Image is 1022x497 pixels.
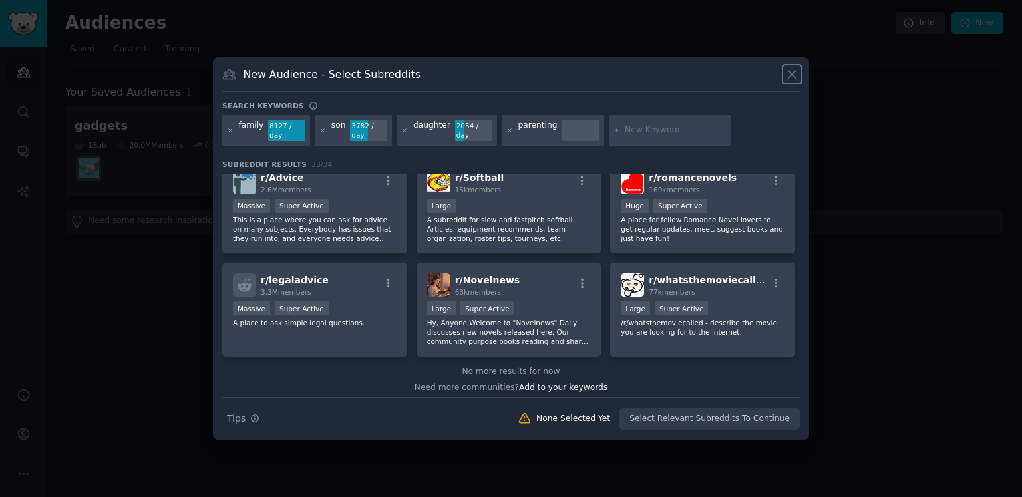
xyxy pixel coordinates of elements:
span: r/ Advice [261,172,304,183]
span: 2.6M members [261,186,311,194]
button: Tips [222,407,264,430]
span: r/ legaladvice [261,275,329,285]
img: romancenovels [621,171,644,194]
div: family [239,120,264,141]
div: Need more communities? [222,377,800,394]
span: 15k members [455,186,501,194]
span: 77k members [649,288,695,296]
div: Super Active [275,301,329,315]
span: Tips [227,412,246,426]
span: 3.3M members [261,288,311,296]
p: A place for fellow Romance Novel lovers to get regular updates, meet, suggest books and just have... [621,215,784,243]
div: parenting [518,120,557,141]
div: Massive [233,301,270,315]
img: Advice [233,171,256,194]
div: son [331,120,346,141]
span: r/ Novelnews [455,275,520,285]
span: r/ romancenovels [649,172,737,183]
div: No more results for now [222,366,800,378]
div: 2054 / day [455,120,492,141]
div: 3782 / day [350,120,387,141]
div: Super Active [655,301,709,315]
img: Softball [427,171,450,194]
p: A place to ask simple legal questions. [233,318,397,327]
div: None Selected Yet [536,413,610,425]
span: Add to your keywords [519,383,607,392]
div: Large [621,301,650,315]
h3: Search keywords [222,101,304,110]
div: Super Active [275,199,329,213]
div: Large [427,199,456,213]
div: Large [427,301,456,315]
span: r/ whatsthemoviecalled [649,275,768,285]
div: 8127 / day [268,120,305,141]
span: 33 / 34 [311,160,333,168]
img: Novelnews [427,273,450,297]
span: r/ Softball [455,172,504,183]
div: Super Active [460,301,514,315]
h3: New Audience - Select Subreddits [244,67,421,81]
span: 68k members [455,288,501,296]
p: A subreddit for slow and fastpitch softball. Articles, equipment recommends, team organization, r... [427,215,591,243]
div: Super Active [653,199,707,213]
div: Massive [233,199,270,213]
div: Huge [621,199,649,213]
div: daughter [413,120,450,141]
p: Hy, Anyone Welcome to "Novelnews" Daily discusses new novels released here. Our community purpose... [427,318,591,346]
input: New Keyword [625,124,726,136]
p: This is a place where you can ask for advice on many subjects. Everybody has issues that they run... [233,215,397,243]
p: /r/whatsthemoviecalled - describe the movie you are looking for to the internet. [621,318,784,337]
img: whatsthemoviecalled [621,273,644,297]
span: 169k members [649,186,699,194]
span: Subreddit Results [222,160,307,169]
